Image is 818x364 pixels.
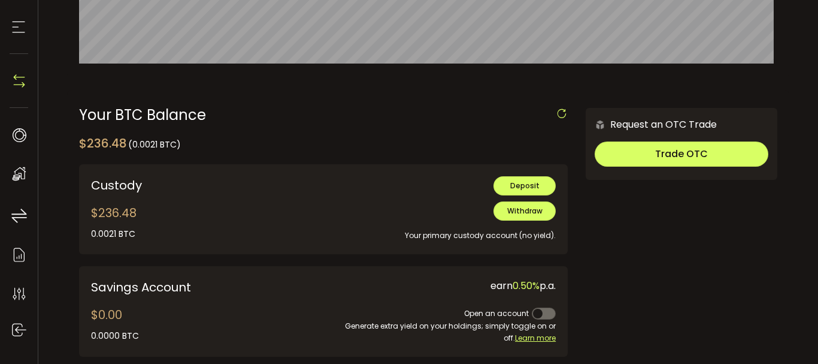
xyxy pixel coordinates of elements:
div: Generate extra yield on your holdings; simply toggle on or off. [332,320,556,344]
div: $236.48 [91,204,137,240]
div: 0.0021 BTC [91,228,137,240]
div: Your primary custody account (no yield). [295,221,556,242]
span: 0.50% [513,279,540,293]
div: Savings Account [91,278,314,296]
button: Withdraw [493,201,556,221]
div: 0.0000 BTC [91,330,139,342]
img: N4P5cjLOiQAAAABJRU5ErkJggg== [10,72,28,90]
span: Learn more [515,333,556,343]
button: Deposit [493,176,556,195]
div: $236.48 [79,134,181,152]
span: Trade OTC [655,147,708,161]
span: (0.0021 BTC) [128,139,181,151]
img: 6nGpN7MZ9FLuBP83NiajKbTRY4UzlzQtBKtCrLLspmCkSvCZHBKvY3NxgQaT5JnOQREvtQ257bXeeSTueZfAPizblJ+Fe8JwA... [595,119,605,130]
span: earn p.a. [490,279,556,293]
span: Open an account [464,308,529,318]
div: Your BTC Balance [79,108,568,122]
div: Custody [91,176,277,194]
button: Trade OTC [595,142,768,167]
span: Deposit [510,181,540,191]
iframe: Chat Widget [758,306,818,364]
div: $0.00 [91,306,139,342]
span: Withdraw [507,206,543,216]
div: Request an OTC Trade [586,117,717,132]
